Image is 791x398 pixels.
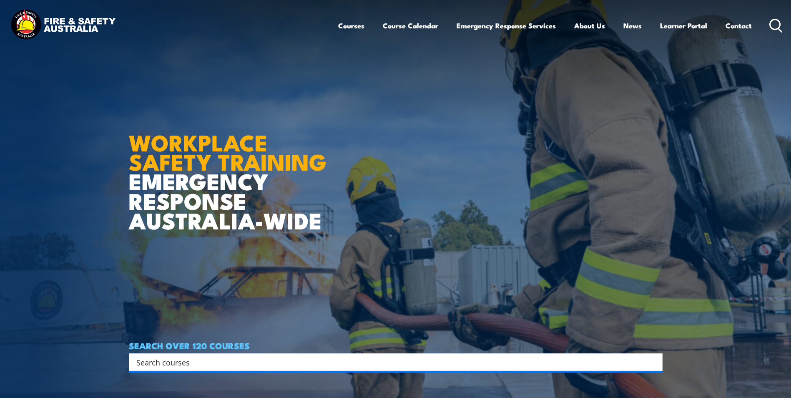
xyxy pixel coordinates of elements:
a: Learner Portal [660,15,707,37]
input: Search input [136,356,644,368]
button: Search magnifier button [648,356,660,368]
a: Courses [338,15,364,37]
a: About Us [574,15,605,37]
strong: WORKPLACE SAFETY TRAINING [129,124,326,179]
a: Contact [726,15,752,37]
form: Search form [138,356,646,368]
h4: SEARCH OVER 120 COURSES [129,341,663,350]
h1: EMERGENCY RESPONSE AUSTRALIA-WIDE [129,111,333,230]
a: News [623,15,642,37]
a: Course Calendar [383,15,438,37]
a: Emergency Response Services [457,15,556,37]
